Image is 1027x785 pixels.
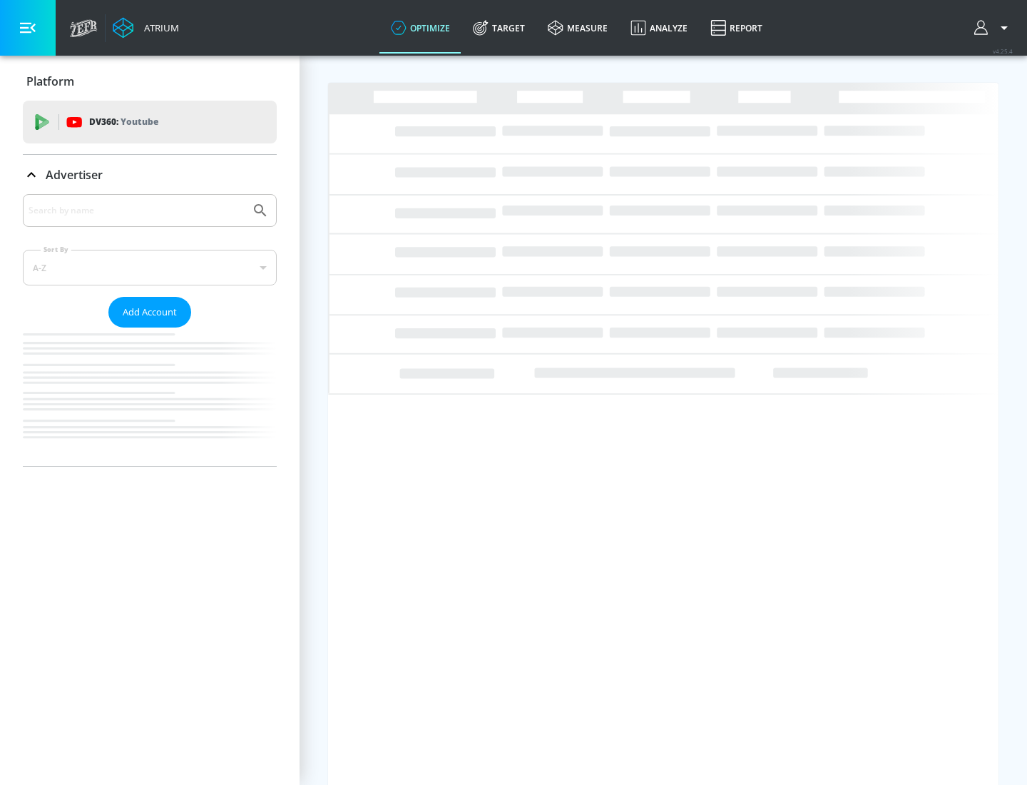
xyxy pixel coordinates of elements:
[461,2,536,54] a: Target
[379,2,461,54] a: optimize
[108,297,191,328] button: Add Account
[23,194,277,466] div: Advertiser
[536,2,619,54] a: measure
[23,250,277,285] div: A-Z
[138,21,179,34] div: Atrium
[29,201,245,220] input: Search by name
[23,61,277,101] div: Platform
[41,245,71,254] label: Sort By
[123,304,177,320] span: Add Account
[46,167,103,183] p: Advertiser
[89,114,158,130] p: DV360:
[113,17,179,39] a: Atrium
[699,2,774,54] a: Report
[23,328,277,466] nav: list of Advertiser
[993,47,1013,55] span: v 4.25.4
[23,101,277,143] div: DV360: Youtube
[619,2,699,54] a: Analyze
[26,74,74,89] p: Platform
[121,114,158,129] p: Youtube
[23,155,277,195] div: Advertiser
